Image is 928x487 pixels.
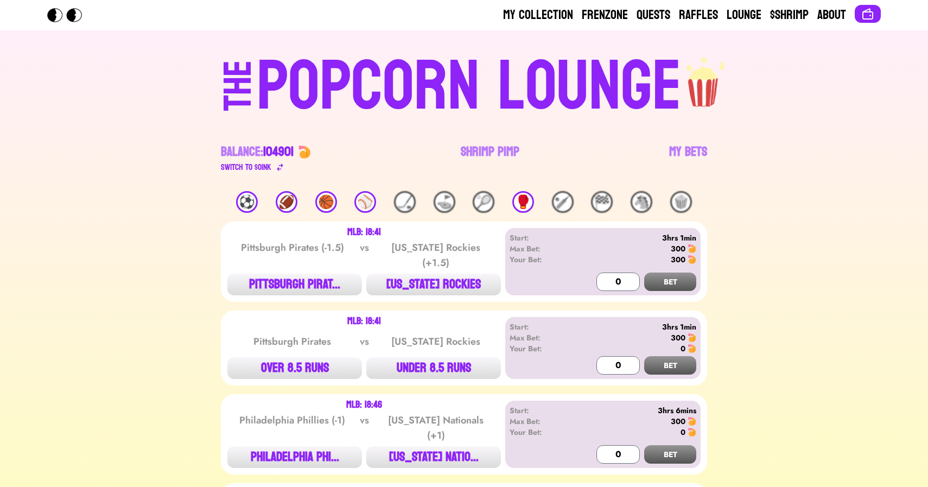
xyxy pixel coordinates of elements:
div: Your Bet: [510,254,572,265]
div: Start: [510,321,572,332]
div: Balance: [221,143,294,161]
div: 300 [671,254,685,265]
div: Pittsburgh Pirates [238,334,347,349]
div: 🍿 [670,191,692,213]
button: PITTSBURGH PIRAT... [227,274,362,295]
a: Shrimp Pimp [461,143,519,174]
div: 🏒 [394,191,416,213]
div: 3hrs 6mins [572,405,696,416]
a: My Collection [503,7,573,24]
div: 300 [671,416,685,427]
div: Max Bet: [510,332,572,343]
div: Max Bet: [510,416,572,427]
div: 3hrs 1min [572,321,696,332]
button: BET [644,356,696,375]
img: popcorn [682,48,726,109]
img: 🍤 [688,344,696,353]
a: Raffles [679,7,718,24]
button: PHILADELPHIA PHI... [227,446,362,468]
div: THE [219,60,258,132]
a: My Bets [669,143,707,174]
div: vs [358,413,371,443]
button: BET [644,445,696,464]
img: 🍤 [688,417,696,426]
div: Your Bet: [510,343,572,354]
div: 300 [671,332,685,343]
img: 🍤 [688,428,696,437]
a: $Shrimp [770,7,809,24]
div: [US_STATE] Nationals (+1) [381,413,491,443]
div: MLB: 18:46 [346,401,382,409]
img: 🍤 [688,244,696,253]
div: vs [358,334,371,349]
div: Max Bet: [510,243,572,254]
button: BET [644,273,696,291]
div: 🏁 [591,191,613,213]
div: POPCORN LOUNGE [257,52,682,122]
div: 🏈 [276,191,297,213]
div: Your Bet: [510,427,572,438]
div: 🎾 [473,191,494,213]
div: Start: [510,232,572,243]
img: 🍤 [688,333,696,342]
div: Switch to $ OINK [221,161,271,174]
div: ⚽️ [236,191,258,213]
button: [US_STATE] ROCKIES [366,274,501,295]
div: vs [358,240,371,270]
img: 🍤 [688,255,696,264]
button: [US_STATE] NATIO... [366,446,501,468]
a: Frenzone [582,7,628,24]
a: THEPOPCORN LOUNGEpopcorn [130,48,798,122]
button: UNDER 8.5 RUNS [366,357,501,379]
div: 🥊 [512,191,534,213]
img: Connect wallet [861,8,874,21]
div: 0 [681,427,685,438]
div: 🏏 [552,191,574,213]
a: Quests [637,7,670,24]
div: 🏀 [315,191,337,213]
a: About [817,7,846,24]
div: 0 [681,343,685,354]
div: [US_STATE] Rockies [381,334,491,349]
img: Popcorn [47,8,91,22]
span: 104901 [263,140,294,163]
div: [US_STATE] Rockies (+1.5) [381,240,491,270]
a: Lounge [727,7,761,24]
div: MLB: 18:41 [347,317,381,326]
div: 🐴 [631,191,652,213]
div: ⚾️ [354,191,376,213]
div: Start: [510,405,572,416]
div: ⛳️ [434,191,455,213]
div: 3hrs 1min [572,232,696,243]
div: 300 [671,243,685,254]
div: Philadelphia Phillies (-1) [238,413,347,443]
button: OVER 8.5 RUNS [227,357,362,379]
img: 🍤 [298,146,311,159]
div: MLB: 18:41 [347,228,381,237]
div: Pittsburgh Pirates (-1.5) [238,240,347,270]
